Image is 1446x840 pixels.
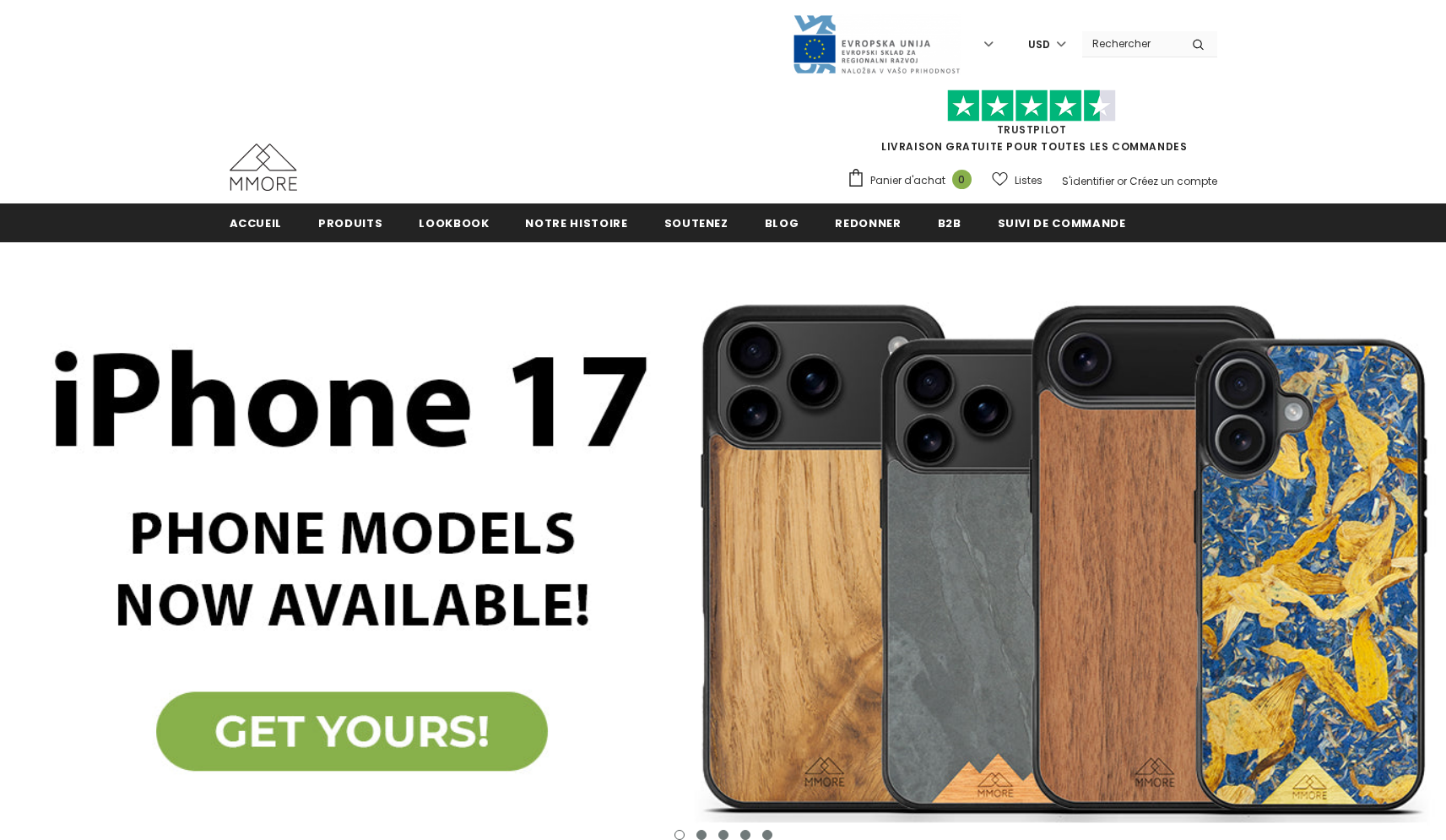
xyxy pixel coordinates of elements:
[998,203,1126,241] a: Suivi de commande
[230,215,283,231] span: Accueil
[792,14,961,75] img: Javni Razpis
[1129,174,1217,188] a: Créez un compte
[230,203,283,241] a: Accueil
[664,203,728,241] a: soutenez
[696,830,707,840] button: 2
[835,215,901,231] span: Redonner
[664,215,728,231] span: soutenez
[674,830,685,840] button: 1
[525,203,627,241] a: Notre histoire
[230,144,297,191] img: Cas MMORE
[419,215,489,231] span: Lookbook
[1082,31,1179,56] input: Search Site
[835,203,901,241] a: Redonner
[1062,174,1114,188] a: S'identifier
[938,203,961,241] a: B2B
[718,830,728,840] button: 3
[1028,36,1050,53] span: USD
[997,122,1067,137] a: TrustPilot
[1015,172,1043,189] span: Listes
[1117,174,1127,188] span: or
[525,215,627,231] span: Notre histoire
[847,97,1217,154] span: LIVRAISON GRATUITE POUR TOUTES LES COMMANDES
[870,172,945,189] span: Panier d'achat
[938,215,961,231] span: B2B
[992,165,1043,195] a: Listes
[998,215,1126,231] span: Suivi de commande
[792,36,961,51] a: Javni Razpis
[318,215,382,231] span: Produits
[318,203,382,241] a: Produits
[847,168,980,193] a: Panier d'achat 0
[952,170,972,189] span: 0
[740,830,750,840] button: 4
[765,203,799,241] a: Blog
[762,830,772,840] button: 5
[947,89,1116,122] img: Faites confiance aux étoiles pilotes
[765,215,799,231] span: Blog
[419,203,489,241] a: Lookbook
